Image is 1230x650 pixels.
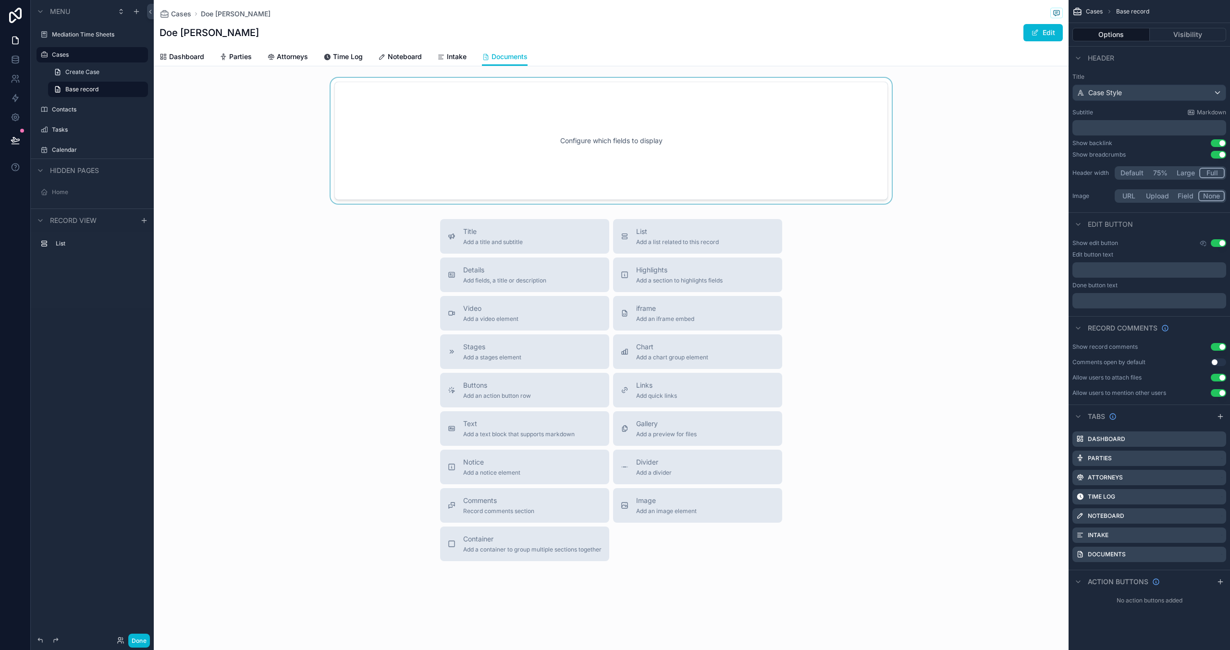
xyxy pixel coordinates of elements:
a: Time Log [323,48,363,67]
a: Base record [48,82,148,97]
label: Header width [1072,169,1111,177]
label: Tasks [52,126,146,134]
span: Tabs [1088,412,1105,421]
span: Record comments [1088,323,1157,333]
label: Subtitle [1072,109,1093,116]
span: Add an image element [636,507,697,515]
span: Image [636,496,697,505]
a: Attorneys [267,48,308,67]
span: Menu [50,7,70,16]
span: Stages [463,342,521,352]
button: Large [1172,168,1199,178]
label: Dashboard [1088,435,1125,443]
label: Image [1072,192,1111,200]
span: Add a video element [463,315,518,323]
span: Edit button [1088,220,1133,229]
button: Done [128,634,150,648]
span: Add a notice element [463,469,520,477]
span: Action buttons [1088,577,1148,587]
button: DetailsAdd fields, a title or description [440,258,609,292]
span: Noteboard [388,52,422,61]
label: Title [1072,73,1226,81]
a: Dashboard [160,48,204,67]
label: Calendar [52,146,146,154]
div: Comments open by default [1072,358,1145,366]
span: Base record [1116,8,1149,15]
span: Text [463,419,575,429]
a: Cases [160,9,191,19]
span: Documents [492,52,528,61]
span: iframe [636,304,694,313]
span: Time Log [333,52,363,61]
span: Comments [463,496,534,505]
button: ImageAdd an image element [613,488,782,523]
button: Edit [1023,24,1063,41]
button: HighlightsAdd a section to highlights fields [613,258,782,292]
button: VideoAdd a video element [440,296,609,331]
span: Add a preview for files [636,430,697,438]
label: Time Log [1088,493,1115,501]
label: Attorneys [1088,474,1123,481]
a: Noteboard [378,48,422,67]
a: Create Case [48,64,148,80]
button: Visibility [1150,28,1227,41]
button: None [1198,191,1225,201]
label: Documents [1088,551,1126,558]
label: Contacts [52,106,146,113]
span: Create Case [65,68,99,76]
h1: Doe [PERSON_NAME] [160,26,259,39]
button: Case Style [1072,85,1226,101]
span: Header [1088,53,1114,63]
span: Links [636,380,677,390]
span: Intake [447,52,467,61]
span: Buttons [463,380,531,390]
label: Done button text [1072,282,1118,289]
button: GalleryAdd a preview for files [613,411,782,446]
span: Cases [1086,8,1103,15]
span: Add a stages element [463,354,521,361]
button: ContainerAdd a container to group multiple sections together [440,527,609,561]
span: Add quick links [636,392,677,400]
div: Show backlink [1072,139,1112,147]
span: Hidden pages [50,166,99,175]
div: scrollable content [1072,120,1226,135]
span: Video [463,304,518,313]
label: Home [52,188,146,196]
label: Edit button text [1072,251,1113,258]
a: Parties [220,48,252,67]
button: TextAdd a text block that supports markdown [440,411,609,446]
a: Doe [PERSON_NAME] [201,9,271,19]
button: Field [1173,191,1199,201]
label: Show edit button [1072,239,1118,247]
span: Divider [636,457,672,467]
label: Cases [52,51,142,59]
span: Markdown [1197,109,1226,116]
div: scrollable content [31,232,154,261]
span: Add a list related to this record [636,238,719,246]
button: iframeAdd an iframe embed [613,296,782,331]
span: Add a section to highlights fields [636,277,723,284]
button: Options [1072,28,1150,41]
label: Mediation Time Sheets [52,31,146,38]
div: Show breadcrumbs [1072,151,1126,159]
button: StagesAdd a stages element [440,334,609,369]
span: Add an iframe embed [636,315,694,323]
span: Notice [463,457,520,467]
span: Case Style [1088,88,1122,98]
span: Add fields, a title or description [463,277,546,284]
button: 75% [1148,168,1172,178]
span: Chart [636,342,708,352]
div: scrollable content [1072,262,1226,278]
a: Markdown [1187,109,1226,116]
button: ButtonsAdd an action button row [440,373,609,407]
span: Record comments section [463,507,534,515]
button: CommentsRecord comments section [440,488,609,523]
span: Record view [50,216,97,225]
div: Show record comments [1072,343,1138,351]
button: Full [1199,168,1225,178]
div: No action buttons added [1069,593,1230,608]
span: Details [463,265,546,275]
